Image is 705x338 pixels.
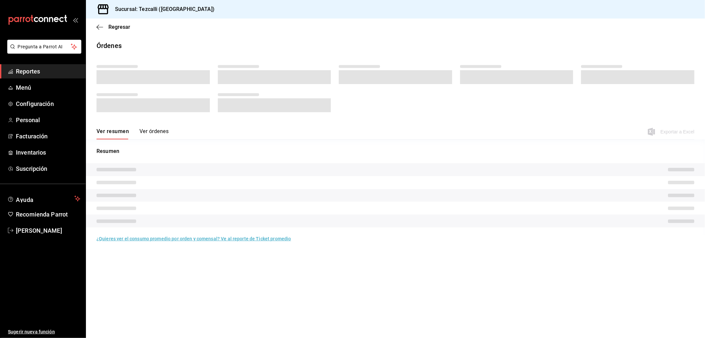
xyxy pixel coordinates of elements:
[110,5,215,13] h3: Sucursal: Tezcalli ([GEOGRAPHIC_DATA])
[8,328,80,335] span: Sugerir nueva función
[97,236,291,241] a: ¿Quieres ver el consumo promedio por orden y comensal? Ve al reporte de Ticket promedio
[16,132,80,141] span: Facturación
[7,40,81,54] button: Pregunta a Parrot AI
[139,128,169,139] button: Ver órdenes
[16,148,80,157] span: Inventarios
[16,99,80,108] span: Configuración
[16,195,72,203] span: Ayuda
[16,67,80,76] span: Reportes
[16,226,80,235] span: [PERSON_NAME]
[97,24,130,30] button: Regresar
[16,164,80,173] span: Suscripción
[5,48,81,55] a: Pregunta a Parrot AI
[18,43,71,50] span: Pregunta a Parrot AI
[97,147,694,155] p: Resumen
[73,17,78,23] button: open_drawer_menu
[97,128,129,139] button: Ver resumen
[97,128,169,139] div: navigation tabs
[16,83,80,92] span: Menú
[16,210,80,219] span: Recomienda Parrot
[108,24,130,30] span: Regresar
[16,116,80,124] span: Personal
[97,41,122,51] div: Órdenes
